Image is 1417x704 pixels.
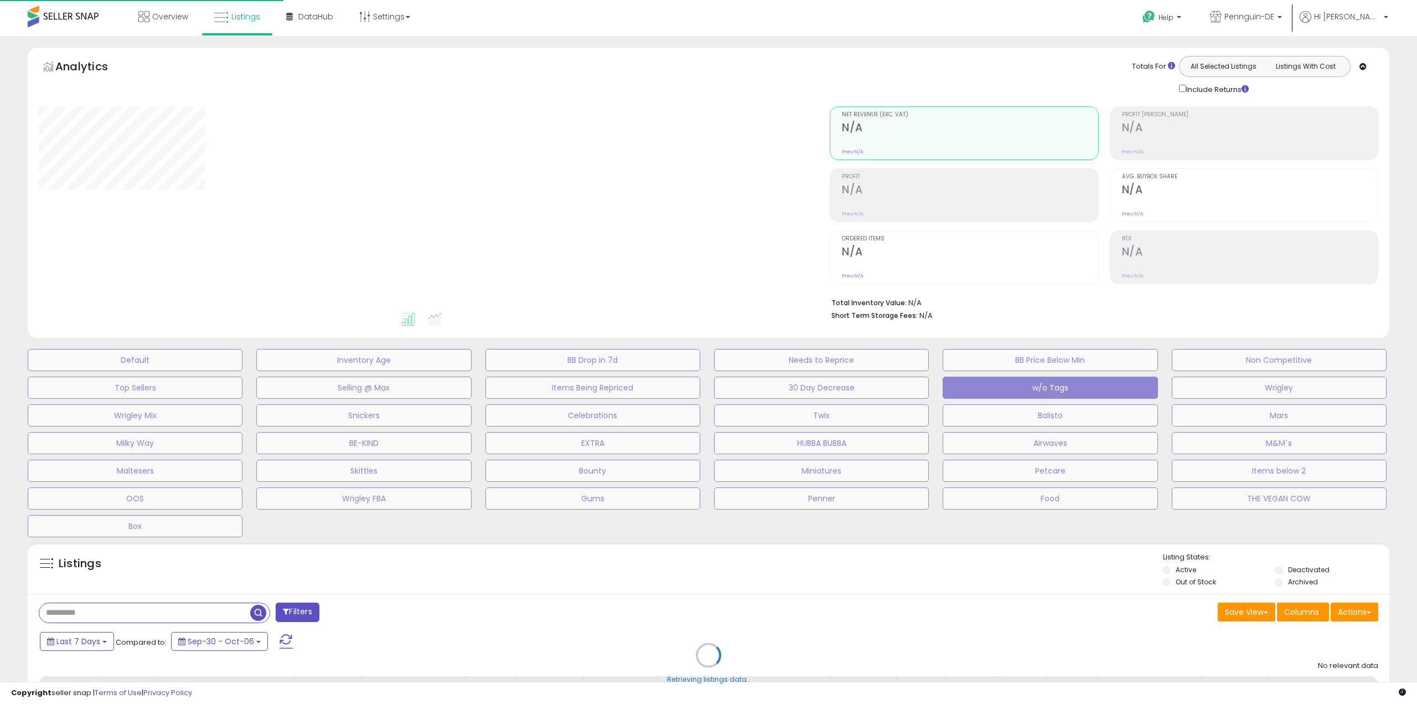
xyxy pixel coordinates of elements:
div: seller snap | | [11,688,192,698]
div: Include Returns [1171,83,1262,95]
button: Needs to Reprice [714,349,929,371]
button: EXTRA [485,432,700,454]
small: Prev: N/A [1122,148,1144,155]
button: Wrigley Mix [28,404,242,426]
button: Miniatures [714,460,929,482]
div: Totals For [1132,61,1175,72]
button: OOS [28,487,242,510]
h2: N/A [842,121,1098,136]
button: Top Sellers [28,377,242,399]
button: Inventory Age [256,349,471,371]
span: Profit [842,174,1098,180]
button: Default [28,349,242,371]
button: BB Drop in 7d [485,349,700,371]
button: Items below 2 [1172,460,1387,482]
button: Items Being Repriced [485,377,700,399]
button: Wrigley FBA [256,487,471,510]
button: w/o Tags [943,377,1157,399]
span: ROI [1122,236,1378,242]
button: Listings With Cost [1264,59,1347,74]
button: Mars [1172,404,1387,426]
button: Maltesers [28,460,242,482]
span: Overview [152,11,188,22]
button: All Selected Listings [1182,59,1265,74]
button: Food [943,487,1157,510]
button: Milky Way [28,432,242,454]
span: N/A [919,310,933,321]
span: Profit [PERSON_NAME] [1122,112,1378,118]
button: Wrigley [1172,377,1387,399]
small: Prev: N/A [1122,210,1144,217]
span: Help [1159,13,1173,22]
strong: Copyright [11,687,51,698]
span: Hi [PERSON_NAME] [1314,11,1380,22]
small: Prev: N/A [842,210,863,217]
h2: N/A [842,183,1098,198]
span: Ordered Items [842,236,1098,242]
a: Hi [PERSON_NAME] [1300,11,1388,36]
a: Help [1134,2,1192,36]
button: Airwaves [943,432,1157,454]
b: Short Term Storage Fees: [831,311,918,320]
span: Listings [231,11,260,22]
i: Get Help [1142,10,1156,24]
button: Skittles [256,460,471,482]
b: Total Inventory Value: [831,298,907,307]
button: HUBBA BUBBA [714,432,929,454]
div: Retrieving listings data.. [667,675,750,685]
button: Penner [714,487,929,510]
button: Bounty [485,460,700,482]
h2: N/A [1122,183,1378,198]
button: BE-KIND [256,432,471,454]
li: N/A [831,295,1370,309]
button: M&M´s [1172,432,1387,454]
button: Selling @ Max [256,377,471,399]
button: Celebrations [485,404,700,426]
h5: Analytics [55,59,130,77]
button: Twix [714,404,929,426]
button: Non Competitive [1172,349,1387,371]
button: Balisto [943,404,1157,426]
span: Avg. Buybox Share [1122,174,1378,180]
h2: N/A [1122,121,1378,136]
small: Prev: N/A [842,148,863,155]
button: 30 Day Decrease [714,377,929,399]
button: Box [28,515,242,537]
span: DataHub [298,11,333,22]
small: Prev: N/A [842,273,863,279]
span: Net Revenue (Exc. VAT) [842,112,1098,118]
button: Snickers [256,404,471,426]
h2: N/A [1122,245,1378,260]
button: Petcare [943,460,1157,482]
button: THE VEGAN COW [1172,487,1387,510]
h2: N/A [842,245,1098,260]
span: Pennguin-DE [1224,11,1274,22]
small: Prev: N/A [1122,273,1144,279]
button: BB Price Below Min [943,349,1157,371]
button: Gums [485,487,700,510]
